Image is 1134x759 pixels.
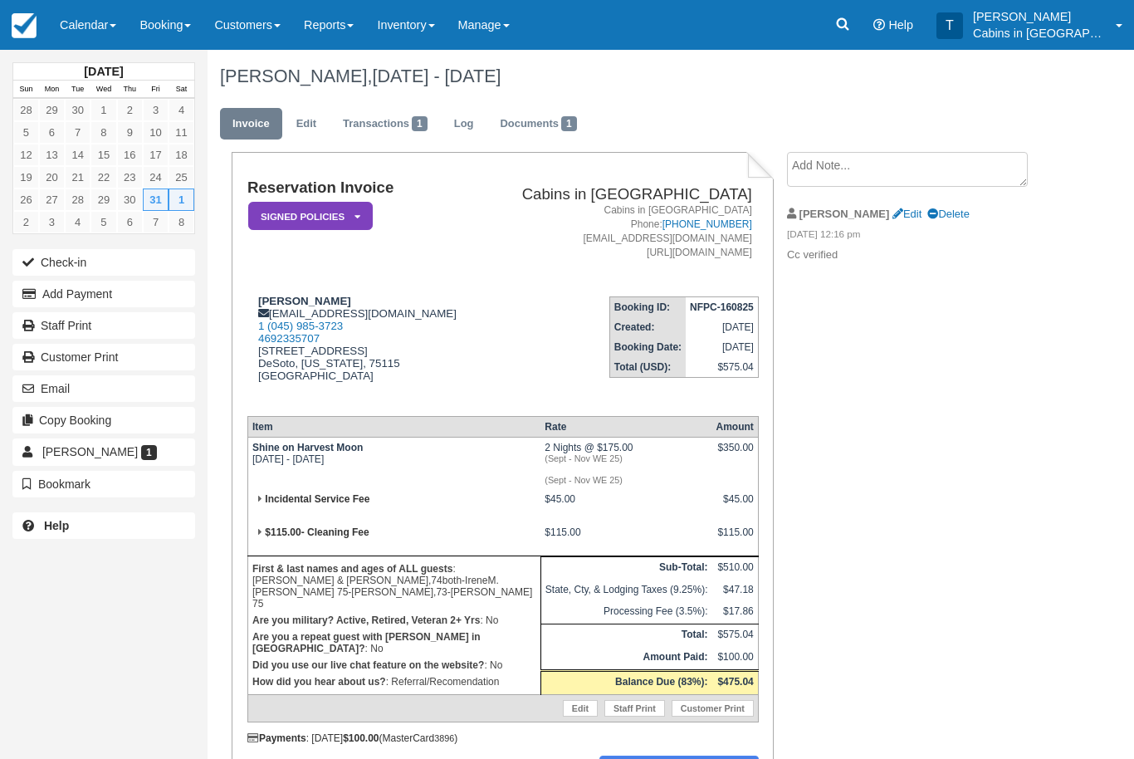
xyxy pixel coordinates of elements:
strong: Are you a repeat guest with [PERSON_NAME] in [GEOGRAPHIC_DATA]? [252,631,481,654]
th: Total (USD): [609,357,686,378]
a: 28 [65,189,90,211]
a: 1 (045) 985-3723 [258,320,343,332]
a: Signed Policies [247,201,367,232]
a: 15 [90,144,116,166]
a: Invoice [220,108,282,140]
strong: NFPC-160825 [690,301,754,313]
strong: Did you use our live chat feature on the website? [252,659,484,671]
a: Edit [563,700,598,717]
th: Amount Paid: [540,647,711,670]
th: Booking ID: [609,297,686,318]
a: 23 [117,166,143,189]
a: 5 [13,121,39,144]
th: Item [247,416,540,437]
a: 30 [65,99,90,121]
strong: [DATE] [84,65,123,78]
p: : No [252,657,536,673]
a: 8 [169,211,194,233]
th: Sat [169,81,194,99]
a: 6 [117,211,143,233]
a: 9 [117,121,143,144]
a: 16 [117,144,143,166]
a: 3 [39,211,65,233]
th: Mon [39,81,65,99]
td: $575.04 [711,624,758,647]
td: [DATE] - [DATE] [247,437,540,489]
a: 2 [13,211,39,233]
td: $17.86 [711,601,758,624]
a: 20 [39,166,65,189]
a: 4692335707 [258,332,320,345]
em: (Sept - Nov WE 25) [545,453,707,463]
button: Email [12,375,195,402]
div: $45.00 [716,493,753,518]
div: $115.00 [716,526,753,551]
th: Sub-Total: [540,556,711,579]
th: Tue [65,81,90,99]
p: : No [252,629,536,657]
a: Help [12,512,195,539]
strong: Payments [247,732,306,744]
a: 29 [39,99,65,121]
div: $350.00 [716,442,753,467]
a: Documents1 [487,108,589,140]
strong: [PERSON_NAME] [258,295,351,307]
a: 19 [13,166,39,189]
td: $510.00 [711,556,758,579]
p: Cc verified [787,247,1046,263]
td: State, Cty, & Lodging Taxes (9.25%): [540,580,711,602]
a: 31 [143,189,169,211]
span: 1 [141,445,157,460]
a: 30 [117,189,143,211]
span: 1 [412,116,428,131]
th: Wed [90,81,116,99]
strong: Incidental Service Fee [265,493,369,505]
button: Bookmark [12,471,195,497]
a: 3 [143,99,169,121]
th: Total: [540,624,711,647]
a: 4 [65,211,90,233]
strong: First & last names and ages of ALL guests [252,563,452,575]
span: Help [888,18,913,32]
i: Help [873,19,885,31]
td: $100.00 [711,647,758,670]
button: Copy Booking [12,407,195,433]
span: [DATE] - [DATE] [372,66,501,86]
a: 2 [117,99,143,121]
a: 1 [169,189,194,211]
a: 29 [90,189,116,211]
a: Customer Print [12,344,195,370]
td: $45.00 [540,489,711,522]
strong: $115.00- Cleaning Fee [265,526,369,538]
a: 7 [65,121,90,144]
p: [PERSON_NAME] [973,8,1106,25]
a: Staff Print [12,312,195,339]
span: 1 [561,116,577,131]
span: [PERSON_NAME] [42,445,138,458]
a: 5 [90,211,116,233]
a: Edit [892,208,921,220]
small: 3896 [434,733,454,743]
th: Sun [13,81,39,99]
strong: How did you hear about us? [252,676,386,688]
a: 24 [143,166,169,189]
div: : [DATE] (MasterCard ) [247,732,759,744]
td: $115.00 [540,522,711,556]
div: [EMAIL_ADDRESS][DOMAIN_NAME] [STREET_ADDRESS] DeSoto, [US_STATE], 75115 [GEOGRAPHIC_DATA] [247,295,484,403]
p: Cabins in [GEOGRAPHIC_DATA] [973,25,1106,42]
th: Balance Due (83%): [540,670,711,694]
a: 1 [90,99,116,121]
th: Rate [540,416,711,437]
a: Edit [284,108,329,140]
img: checkfront-main-nav-mini-logo.png [12,13,37,38]
th: Created: [609,317,686,337]
div: T [936,12,963,39]
a: 8 [90,121,116,144]
a: 14 [65,144,90,166]
a: 27 [39,189,65,211]
a: 11 [169,121,194,144]
p: : Referral/Recomendation [252,673,536,690]
a: 22 [90,166,116,189]
a: Log [442,108,486,140]
td: Processing Fee (3.5%): [540,601,711,624]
